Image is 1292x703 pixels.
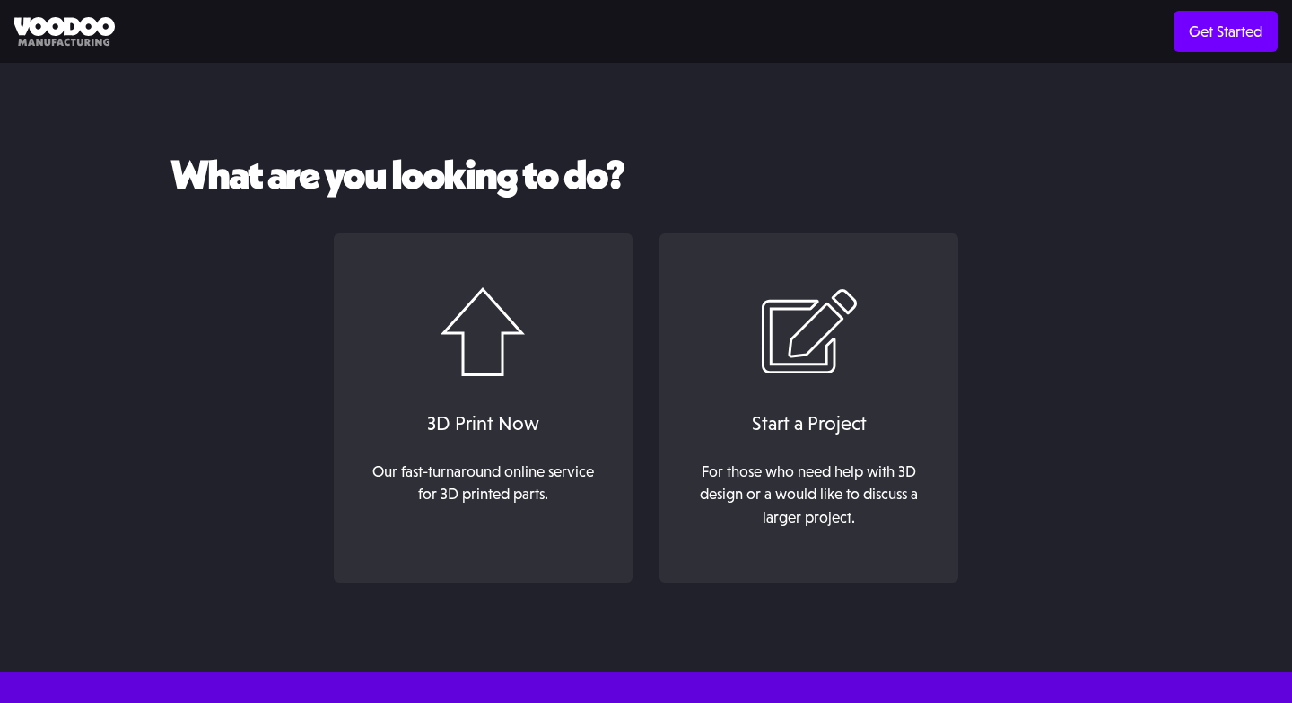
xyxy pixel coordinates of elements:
[14,17,115,47] img: Voodoo Manufacturing logo
[170,153,1122,198] h2: What are you looking to do?
[659,233,958,584] a: Start a ProjectFor those who need help with 3D design or a would like to discuss a larger project.
[334,233,633,584] a: 3D Print NowOur fast-turnaround online service for 3D printed parts.‍
[688,461,930,530] div: For those who need help with 3D design or a would like to discuss a larger project.
[362,461,604,530] div: Our fast-turnaround online service for 3D printed parts. ‍
[352,409,615,438] div: 3D Print Now
[1174,11,1278,52] a: Get Started
[677,409,940,438] div: Start a Project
